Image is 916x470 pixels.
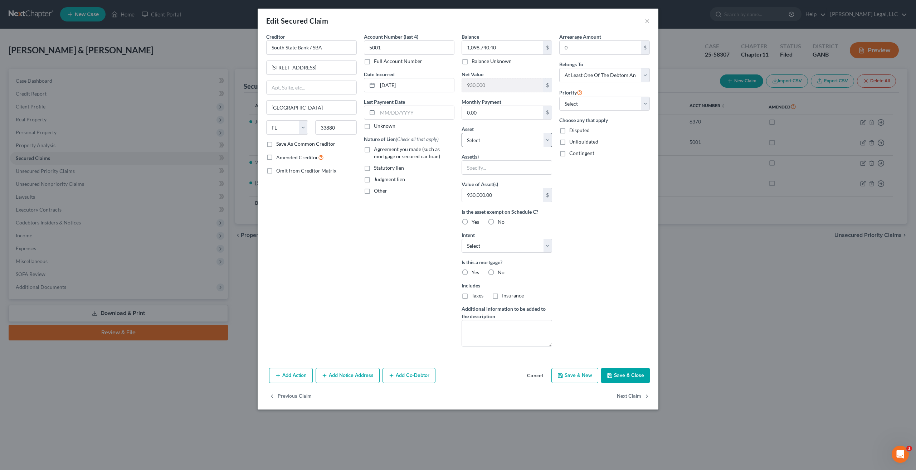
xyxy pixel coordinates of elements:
label: Additional information to be added to the description [462,305,552,320]
label: Asset(s) [462,153,479,160]
label: Balance [462,33,479,40]
label: Unknown [374,122,395,130]
input: Apt, Suite, etc... [267,81,356,95]
span: 1 [906,446,912,451]
label: Monthly Payment [462,98,501,106]
input: MM/DD/YYYY [377,78,454,92]
iframe: Intercom live chat [892,446,909,463]
label: Full Account Number [374,58,422,65]
button: Save & New [551,368,598,383]
label: Net Value [462,71,483,78]
span: Statutory lien [374,165,404,171]
label: Balance Unknown [472,58,512,65]
div: Edit Secured Claim [266,16,328,26]
span: Other [374,188,387,194]
span: Agreement you made (such as mortgage or secured car loan) [374,146,440,159]
span: Taxes [472,292,483,299]
div: $ [543,78,552,92]
label: Priority [559,88,583,97]
span: Judgment lien [374,176,405,182]
button: Add Action [269,368,313,383]
span: Amended Creditor [276,154,318,160]
label: Nature of Lien [364,135,439,143]
label: Date Incurred [364,71,395,78]
label: Is this a mortgage? [462,258,552,266]
label: Save As Common Creditor [276,140,335,147]
input: 0.00 [462,106,543,120]
span: Omit from Creditor Matrix [276,168,336,174]
input: Search creditor by name... [266,40,357,55]
input: 0.00 [462,188,543,202]
input: Enter address... [267,61,356,74]
input: XXXX [364,40,454,55]
input: Specify... [462,161,552,174]
span: Unliquidated [569,139,598,145]
button: Add Notice Address [316,368,380,383]
span: Insurance [502,292,524,299]
div: $ [543,41,552,54]
label: Account Number (last 4) [364,33,418,40]
span: Yes [472,269,479,275]
button: Cancel [521,369,549,383]
label: Choose any that apply [559,116,650,124]
span: Yes [472,219,479,225]
input: 0.00 [560,41,641,54]
span: Contingent [569,150,594,156]
input: Enter city... [267,101,356,114]
div: $ [641,41,649,54]
span: (Check all that apply) [396,136,439,142]
span: Belongs To [559,61,583,67]
button: Previous Claim [269,389,312,404]
span: No [498,269,505,275]
button: Save & Close [601,368,650,383]
input: 0.00 [462,78,543,92]
div: $ [543,188,552,202]
span: Creditor [266,34,285,40]
span: No [498,219,505,225]
label: Is the asset exempt on Schedule C? [462,208,552,215]
input: MM/DD/YYYY [377,106,454,120]
label: Includes [462,282,552,289]
button: Add Co-Debtor [383,368,435,383]
label: Last Payment Date [364,98,405,106]
label: Arrearage Amount [559,33,601,40]
label: Value of Asset(s) [462,180,498,188]
span: Disputed [569,127,590,133]
input: 0.00 [462,41,543,54]
span: Asset [462,126,474,132]
div: $ [543,106,552,120]
label: Intent [462,231,475,239]
button: Next Claim [617,389,650,404]
button: × [645,16,650,25]
input: Enter zip... [315,120,357,135]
